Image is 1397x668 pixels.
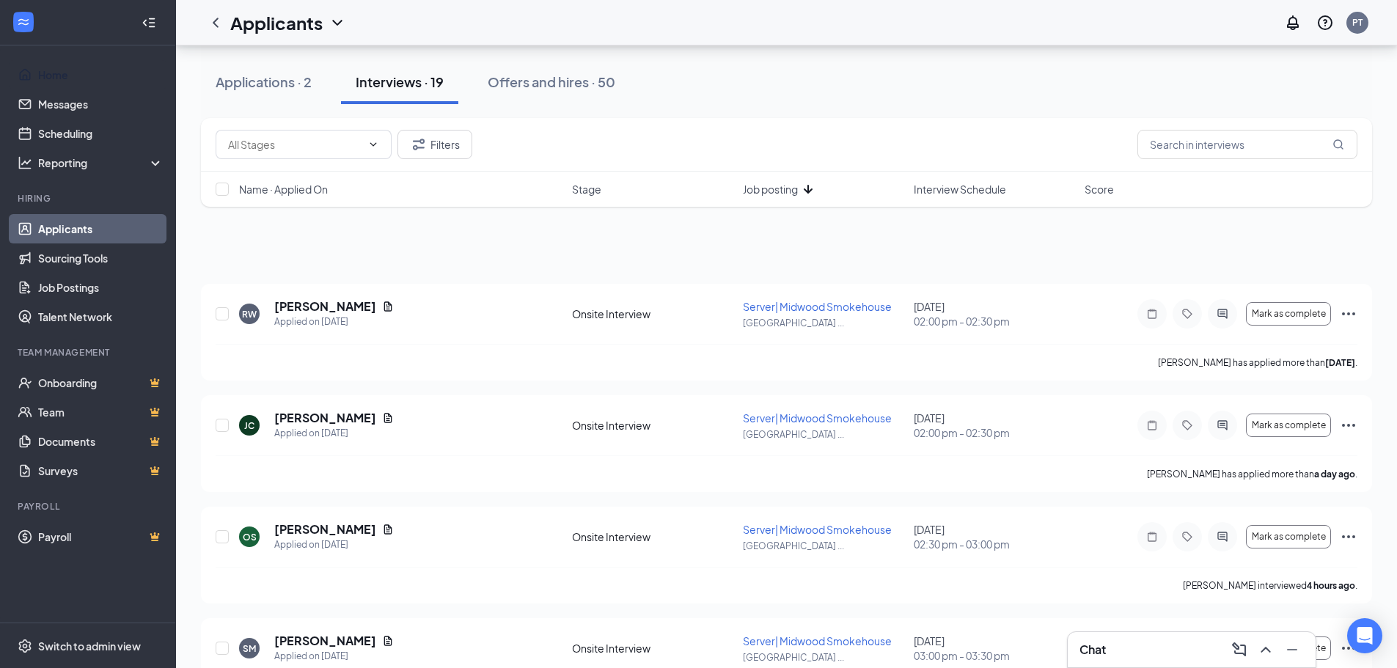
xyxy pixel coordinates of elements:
svg: Note [1143,308,1161,320]
div: Onsite Interview [572,529,734,544]
svg: ChevronUp [1257,641,1275,658]
b: 4 hours ago [1307,580,1355,591]
a: SurveysCrown [38,456,164,485]
h3: Chat [1079,642,1106,658]
div: Payroll [18,500,161,513]
div: Applied on [DATE] [274,649,394,664]
div: RW [242,308,257,320]
button: ChevronUp [1254,638,1277,661]
div: [DATE] [914,411,1076,440]
svg: ActiveChat [1214,419,1231,431]
h5: [PERSON_NAME] [274,298,376,315]
a: DocumentsCrown [38,427,164,456]
svg: Ellipses [1340,528,1357,546]
h1: Applicants [230,10,323,35]
p: [GEOGRAPHIC_DATA] ... [743,651,905,664]
span: Score [1085,182,1114,197]
span: Server| Midwood Smokehouse [743,411,892,425]
svg: ChevronDown [329,14,346,32]
svg: ChevronLeft [207,14,224,32]
b: [DATE] [1325,357,1355,368]
svg: Ellipses [1340,305,1357,323]
input: Search in interviews [1137,130,1357,159]
div: Applied on [DATE] [274,426,394,441]
div: Applications · 2 [216,73,312,91]
svg: Document [382,412,394,424]
button: Mark as complete [1246,414,1331,437]
a: Scheduling [38,119,164,148]
div: PT [1352,16,1363,29]
svg: Filter [410,136,428,153]
svg: ActiveChat [1214,308,1231,320]
a: Applicants [38,214,164,243]
p: [PERSON_NAME] interviewed . [1183,579,1357,592]
span: 02:00 pm - 02:30 pm [914,425,1076,440]
div: Hiring [18,192,161,205]
div: Reporting [38,155,164,170]
button: Filter Filters [397,130,472,159]
svg: Document [382,301,394,312]
span: Job posting [743,182,798,197]
div: OS [243,531,257,543]
span: Server| Midwood Smokehouse [743,634,892,647]
svg: WorkstreamLogo [16,15,31,29]
button: Mark as complete [1246,302,1331,326]
p: [GEOGRAPHIC_DATA] ... [743,317,905,329]
button: Mark as complete [1246,525,1331,548]
svg: QuestionInfo [1316,14,1334,32]
span: 02:00 pm - 02:30 pm [914,314,1076,329]
p: [GEOGRAPHIC_DATA] ... [743,540,905,552]
span: Interview Schedule [914,182,1006,197]
a: OnboardingCrown [38,368,164,397]
div: Applied on [DATE] [274,315,394,329]
h5: [PERSON_NAME] [274,521,376,537]
svg: Note [1143,419,1161,431]
div: [DATE] [914,634,1076,663]
svg: Collapse [142,15,156,30]
h5: [PERSON_NAME] [274,410,376,426]
svg: Minimize [1283,641,1301,658]
button: Minimize [1280,638,1304,661]
span: Mark as complete [1252,420,1326,430]
div: Onsite Interview [572,307,734,321]
span: 02:30 pm - 03:00 pm [914,537,1076,551]
p: [PERSON_NAME] has applied more than . [1158,356,1357,369]
b: a day ago [1314,469,1355,480]
svg: Document [382,524,394,535]
div: Switch to admin view [38,639,141,653]
svg: ArrowDown [799,180,817,198]
div: Onsite Interview [572,641,734,656]
p: [PERSON_NAME] has applied more than . [1147,468,1357,480]
div: SM [243,642,256,655]
svg: Ellipses [1340,416,1357,434]
div: [DATE] [914,299,1076,329]
svg: Analysis [18,155,32,170]
span: Mark as complete [1252,309,1326,319]
a: Talent Network [38,302,164,331]
div: JC [244,419,254,432]
svg: Document [382,635,394,647]
span: Server| Midwood Smokehouse [743,300,892,313]
span: Stage [572,182,601,197]
svg: Note [1143,531,1161,543]
svg: Tag [1178,419,1196,431]
svg: Notifications [1284,14,1302,32]
h5: [PERSON_NAME] [274,633,376,649]
svg: ComposeMessage [1231,641,1248,658]
svg: Tag [1178,531,1196,543]
input: All Stages [228,136,362,153]
div: Onsite Interview [572,418,734,433]
a: TeamCrown [38,397,164,427]
svg: Ellipses [1340,639,1357,657]
svg: Settings [18,639,32,653]
span: Mark as complete [1252,532,1326,542]
a: Messages [38,89,164,119]
span: Server| Midwood Smokehouse [743,523,892,536]
a: Job Postings [38,273,164,302]
button: ComposeMessage [1228,638,1251,661]
span: 03:00 pm - 03:30 pm [914,648,1076,663]
a: PayrollCrown [38,522,164,551]
a: Sourcing Tools [38,243,164,273]
div: Offers and hires · 50 [488,73,615,91]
